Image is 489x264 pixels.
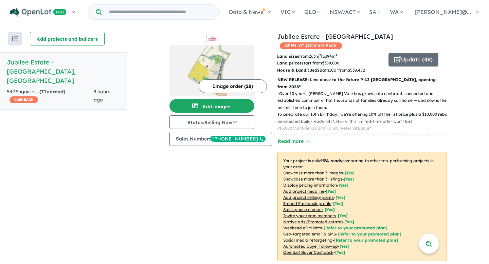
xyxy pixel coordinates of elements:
[10,96,38,103] span: CASHBACK
[333,201,343,206] span: [ Yes ]
[7,88,94,104] div: 547 Enquir ies
[348,68,365,73] u: $ 538,452
[388,53,438,67] button: Update (48)
[283,225,322,230] u: Weekend eDM slots
[283,213,336,218] u: Invite your team members
[283,176,342,182] u: Showcase more than 3 listings
[283,238,332,243] u: Social media retargeting
[339,183,348,188] span: [ Yes ]
[283,250,333,255] u: OpenLot Buyer Cashback
[169,99,254,113] button: Add images
[169,132,272,146] button: Sales Number:[PHONE_NUMBER]
[283,244,338,249] u: Automated buyer follow-up
[283,189,324,194] u: Add project headline
[41,89,47,95] span: 71
[324,225,387,230] span: [Refer to your promoted plan]
[277,152,447,261] p: Your project is only comparing to other top-performing projects in your area: - - - - - - - - - -...
[277,76,447,90] p: NEW RELEASE: Live close to the future P-12 [GEOGRAPHIC_DATA], opening from 2028*
[277,67,383,74] p: Bed Bath Car from
[277,60,383,67] p: start from
[103,5,218,19] input: Try estate name, suburb, builder or developer
[283,201,331,206] u: Embed Facebook profile
[277,132,452,152] p: - Access to Club [GEOGRAPHIC_DATA], [GEOGRAPHIC_DATA]’s first private indoor water park which fea...
[30,32,105,45] button: Add projects and builders
[283,170,343,175] u: Showcase more than 3 images
[325,207,335,212] span: [ Yes ]
[344,176,354,182] span: [ Yes ]
[320,158,342,163] b: 95 % ready
[94,89,110,103] span: 3 hours ago
[326,189,336,194] span: [ Yes ]
[277,53,383,60] p: from
[329,68,331,73] u: 1
[283,195,334,200] u: Add project selling-points
[325,54,337,59] u: 394 m
[280,42,342,49] span: OPENLOT $ 200 CASHBACK
[10,8,67,17] img: Openlot PRO Logo White
[277,137,309,145] button: Read more
[169,45,254,96] img: Jubilee Estate - Wyndham Vale
[307,68,309,73] u: 3
[12,36,18,41] img: sort.svg
[322,60,339,65] u: $ 388,000
[199,79,267,93] button: Image order (28)
[277,125,452,132] p: - $5,000 VIP Friends and Family Referral Bonus*
[309,54,321,59] u: 263 m
[317,68,320,73] u: 2
[283,183,337,188] u: Display pricing information
[277,90,452,125] p: - Over 10 years, [PERSON_NAME] Vale has grown into a vibrant, connected and established community...
[334,238,398,243] span: [Refer to your promoted plan]
[169,115,254,129] button: Status:Selling Now
[335,250,345,255] span: [Yes]
[336,195,345,200] span: [ Yes ]
[210,136,266,142] div: [PHONE_NUMBER]
[169,32,254,96] a: Jubilee Estate - Wyndham Vale LogoJubilee Estate - Wyndham Vale
[345,170,355,175] span: [ Yes ]
[39,89,65,95] strong: ( unread)
[277,60,302,65] b: Land prices
[336,53,337,57] sup: 2
[344,219,354,224] span: [Yes]
[172,35,252,43] img: Jubilee Estate - Wyndham Vale Logo
[283,231,336,237] u: Geo-targeted email & SMS
[338,231,401,237] span: [Refer to your promoted plan]
[277,54,299,59] b: Land sizes
[277,33,393,40] a: Jubilee Estate - [GEOGRAPHIC_DATA]
[321,54,337,59] span: to
[319,53,321,57] sup: 2
[338,213,348,218] span: [ Yes ]
[340,244,349,249] span: [Yes]
[7,58,120,85] h5: Jubilee Estate - [GEOGRAPHIC_DATA] , [GEOGRAPHIC_DATA]
[415,8,471,15] span: [PERSON_NAME]@...
[283,219,343,224] u: Native ads (Promoted estate)
[277,68,307,73] b: House & Land:
[283,207,323,212] u: Sales phone number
